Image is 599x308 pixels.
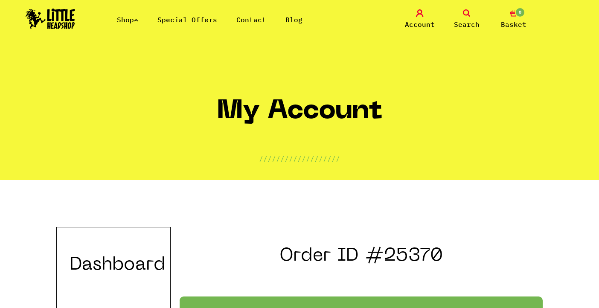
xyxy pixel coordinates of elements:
h2: Dashboard [57,249,170,282]
a: 0 Basket [492,9,535,29]
span: Account [405,19,435,29]
a: Blog [285,15,302,24]
h2: Order ID #25370 [180,248,543,275]
img: Little Head Shop Logo [26,9,75,29]
a: Account [398,9,441,29]
span: Search [454,19,480,29]
a: Search [445,9,488,29]
span: 0 [515,7,525,17]
h1: My Account [217,97,382,132]
p: /////////////////// [259,154,340,164]
a: Special Offers [157,15,217,24]
a: Contact [236,15,266,24]
a: Shop [117,15,138,24]
span: Basket [501,19,526,29]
